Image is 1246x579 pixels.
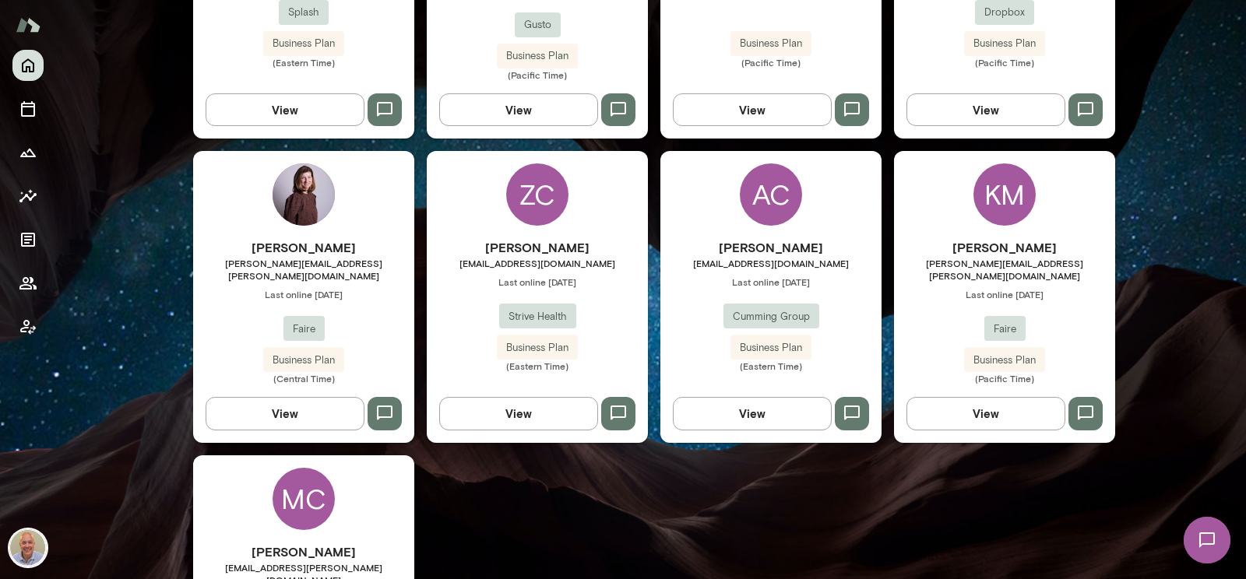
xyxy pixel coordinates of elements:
[206,397,364,430] button: View
[497,48,578,64] span: Business Plan
[16,10,40,40] img: Mento
[723,309,819,325] span: Cumming Group
[673,397,832,430] button: View
[12,181,44,212] button: Insights
[964,36,1045,51] span: Business Plan
[660,275,882,288] span: Last online [DATE]
[740,163,802,226] div: AC
[193,542,414,561] h6: [PERSON_NAME]
[439,397,598,430] button: View
[973,163,1036,226] div: KM
[273,163,335,226] img: Kristina Popova-Boasso
[984,321,1026,337] span: Faire
[263,36,344,51] span: Business Plan
[906,397,1065,430] button: View
[193,257,414,282] span: [PERSON_NAME][EMAIL_ADDRESS][PERSON_NAME][DOMAIN_NAME]
[964,353,1045,368] span: Business Plan
[975,5,1034,20] span: Dropbox
[12,137,44,168] button: Growth Plan
[660,257,882,269] span: [EMAIL_ADDRESS][DOMAIN_NAME]
[660,238,882,257] h6: [PERSON_NAME]
[12,268,44,299] button: Members
[12,224,44,255] button: Documents
[206,93,364,126] button: View
[730,340,811,356] span: Business Plan
[894,288,1115,300] span: Last online [DATE]
[499,309,576,325] span: Strive Health
[9,529,47,567] img: Marc Friedman
[894,56,1115,68] span: (Pacific Time)
[193,372,414,384] span: (Central Time)
[427,360,648,372] span: (Eastern Time)
[283,321,325,337] span: Faire
[660,56,882,68] span: (Pacific Time)
[12,93,44,125] button: Sessions
[193,56,414,68] span: (Eastern Time)
[894,372,1115,384] span: (Pacific Time)
[193,238,414,257] h6: [PERSON_NAME]
[263,353,344,368] span: Business Plan
[427,257,648,269] span: [EMAIL_ADDRESS][DOMAIN_NAME]
[906,93,1065,126] button: View
[273,468,335,530] div: MC
[660,360,882,372] span: (Eastern Time)
[193,288,414,300] span: Last online [DATE]
[279,5,329,20] span: Splash
[894,257,1115,282] span: [PERSON_NAME][EMAIL_ADDRESS][PERSON_NAME][DOMAIN_NAME]
[515,17,561,33] span: Gusto
[12,311,44,342] button: Client app
[439,93,598,126] button: View
[894,238,1115,257] h6: [PERSON_NAME]
[427,275,648,288] span: Last online [DATE]
[506,163,568,226] div: ZC
[673,93,832,126] button: View
[427,238,648,257] h6: [PERSON_NAME]
[12,50,44,81] button: Home
[730,36,811,51] span: Business Plan
[497,340,578,356] span: Business Plan
[427,68,648,81] span: (Pacific Time)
